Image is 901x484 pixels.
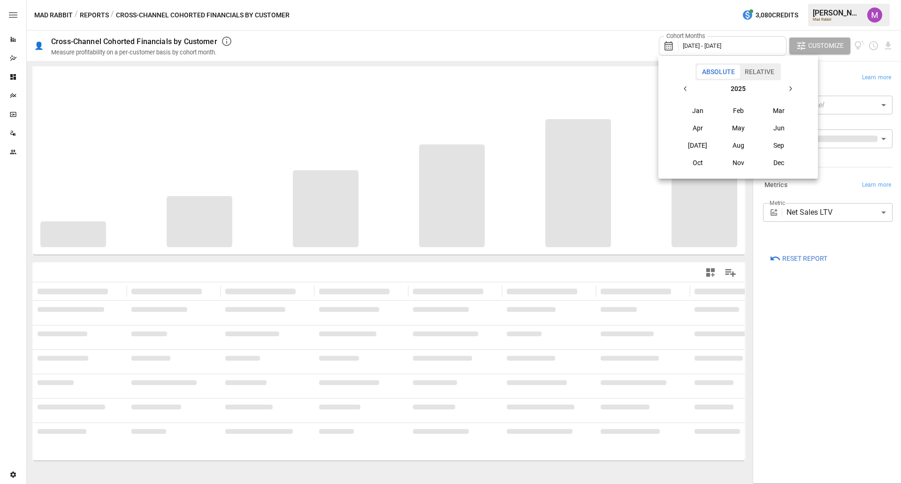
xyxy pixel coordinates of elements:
[759,137,799,154] button: Sep
[740,65,779,79] button: Relative
[759,102,799,119] button: Mar
[694,80,782,97] button: 2025
[718,154,758,171] button: Nov
[759,154,799,171] button: Dec
[678,137,718,154] button: [DATE]
[678,154,718,171] button: Oct
[718,120,758,136] button: May
[718,137,758,154] button: Aug
[718,102,758,119] button: Feb
[759,120,799,136] button: Jun
[678,120,718,136] button: Apr
[678,102,718,119] button: Jan
[697,65,740,79] button: Absolute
